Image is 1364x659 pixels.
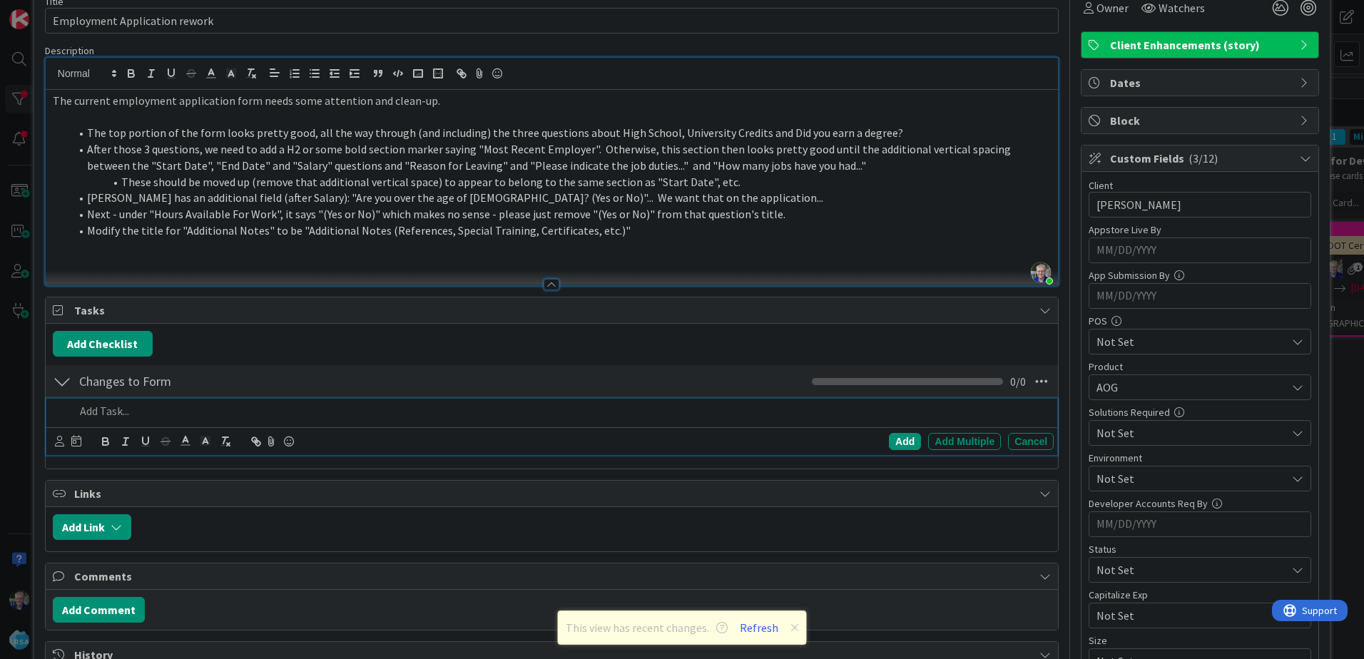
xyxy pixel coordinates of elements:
span: Custom Fields [1110,150,1293,167]
input: type card name here... [45,8,1059,34]
li: Modify the title for "Additional Notes" to be "Additional Notes (References, Special Training, Ce... [70,223,1051,239]
li: After those 3 questions, we need to add a H2 or some bold section marker saying "Most Recent Empl... [70,141,1051,173]
span: This view has recent changes. [566,619,728,636]
button: Add Checklist [53,331,153,357]
div: App Submission By [1089,270,1311,280]
div: Capitalize Exp [1089,590,1311,600]
img: dsmZLUnTuYFdi5hULXkO8aZPw2wmkwfK.jpg [1031,262,1051,282]
button: Refresh [735,618,783,637]
button: Add Link [53,514,131,540]
div: Add [889,433,921,450]
input: Add Checklist... [74,369,395,394]
div: Add Multiple [928,433,1001,450]
label: Client [1089,179,1113,192]
span: Not Set [1096,333,1286,350]
button: Add Comment [53,597,145,623]
input: MM/DD/YYYY [1096,238,1303,262]
div: Size [1089,635,1311,645]
div: Environment [1089,453,1311,463]
span: Not Set [1096,424,1286,441]
li: These should be moved up (remove that additional vertical space) to appear to belong to the same ... [70,174,1051,190]
div: Cancel [1008,433,1054,450]
li: Next - under "Hours Available For Work", it says "(Yes or No)" which makes no sense - please just... [70,206,1051,223]
div: POS [1089,316,1311,326]
div: Status [1089,544,1311,554]
div: Solutions Required [1089,407,1311,417]
span: Comments [74,568,1032,585]
input: MM/DD/YYYY [1096,284,1303,308]
span: Dates [1110,74,1293,91]
span: Client Enhancements (story) [1110,36,1293,53]
div: Developer Accounts Req By [1089,499,1311,509]
div: Appstore Live By [1089,225,1311,235]
span: Tasks [74,302,1032,319]
span: Description [45,44,94,57]
span: Not Set [1096,560,1279,580]
div: Product [1089,362,1311,372]
span: Links [74,485,1032,502]
span: AOG [1096,379,1286,396]
p: The current employment application form needs some attention and clean-up. [53,93,1051,109]
input: MM/DD/YYYY [1096,512,1303,536]
span: Not Set [1096,607,1286,624]
span: Support [30,2,65,19]
span: 0 / 0 [1010,373,1026,390]
span: ( 3/12 ) [1189,151,1218,165]
span: Block [1110,112,1293,129]
li: The top portion of the form looks pretty good, all the way through (and including) the three ques... [70,125,1051,141]
span: Not Set [1096,470,1286,487]
li: [PERSON_NAME] has an additional field (after Salary): "Are you over the age of [DEMOGRAPHIC_DATA]... [70,190,1051,206]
